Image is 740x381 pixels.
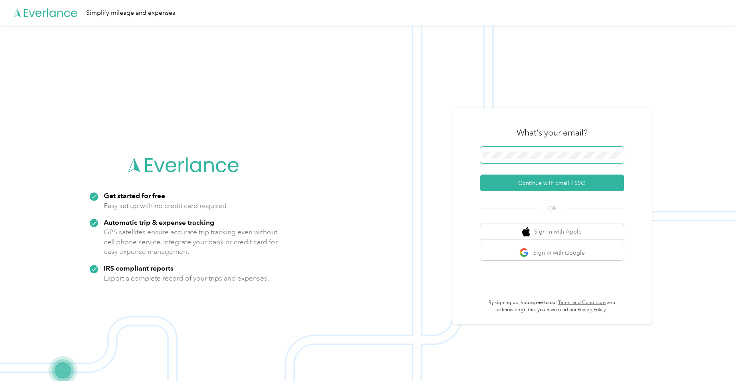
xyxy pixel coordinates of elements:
[104,227,278,257] p: GPS satellites ensure accurate trip tracking even without cell phone service. Integrate your bank...
[104,218,214,226] strong: Automatic trip & expense tracking
[517,127,588,138] h3: What's your email?
[519,248,529,258] img: google logo
[480,224,624,240] button: apple logoSign in with Apple
[558,300,606,306] a: Terms and Conditions
[104,273,269,283] p: Export a complete record of your trips and expenses.
[522,227,530,237] img: apple logo
[578,307,606,313] a: Privacy Policy
[104,191,165,200] strong: Get started for free
[480,175,624,191] button: Continue with Email / SSO
[104,264,174,272] strong: IRS compliant reports
[86,8,175,18] div: Simplify mileage and expenses
[480,245,624,261] button: google logoSign in with Google
[480,299,624,313] p: By signing up, you agree to our and acknowledge that you have read our .
[104,201,227,211] p: Easy set up with no credit card required
[538,204,566,213] span: OR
